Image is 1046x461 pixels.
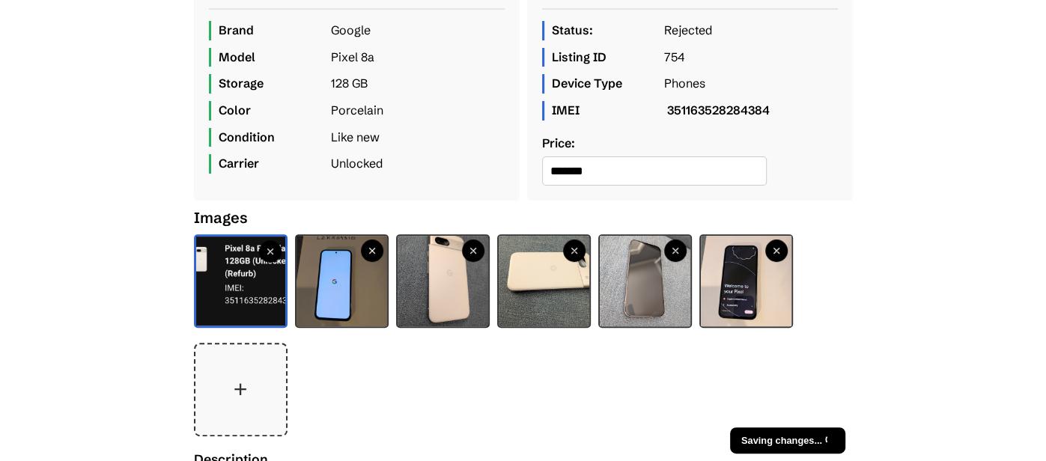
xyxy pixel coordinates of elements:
img: Z [398,236,488,326]
span: Brand [219,21,331,40]
span: Color [219,101,331,120]
p: Porcelain [209,101,505,120]
img: Image of Pixel 8a [196,236,285,326]
span: Status: [552,21,664,40]
p: 128 GB [209,74,505,94]
span: Carrier [219,154,331,174]
p: Google [209,21,505,40]
p: Phones [542,74,838,94]
span: Device Type [552,74,664,94]
img: Z [499,236,589,326]
img: wABAAAAAAAAAAAAAAAAAAAAAAAAAAEAAAAAAVVtZGlhAAAAIG1kaGQAAAAA5RM5dOUTOXQAAV+QAAAAAAAAAAAAAAAraGRscg... [701,236,791,326]
img: 2Q== [600,236,690,326]
img: Z [297,236,387,326]
span: Storage [219,74,331,94]
span: Listing ID [552,48,664,67]
span: Saving changes... [741,435,822,446]
span: Condition [219,128,331,147]
span: 351163528284384 [667,101,779,120]
p: Pixel 8a [209,48,505,67]
button: Saving changes... [730,427,845,454]
p: Unlocked [209,154,505,174]
span: Model [219,48,331,67]
span: IMEI [552,101,664,120]
p: Like new [209,128,505,147]
p: Rejected [542,21,838,40]
label: Price: [542,135,838,150]
h3: Images [194,208,853,227]
button: + [195,344,286,435]
p: 754 [542,48,838,67]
